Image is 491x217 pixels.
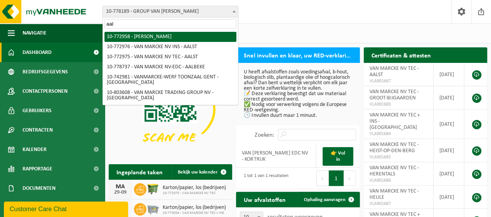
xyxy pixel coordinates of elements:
span: VLA901686 [370,177,427,184]
td: [DATE] [434,162,464,186]
span: Contracten [23,120,53,140]
p: U heeft afvalstoffen zoals voedingsafval, b-hout, biologisch slib, plantaardige olie of hoogcalor... [244,69,352,118]
span: 10-773054 - VAN MARCKE NV TEC + INS [163,211,226,215]
a: Ophaling aanvragen [298,192,359,207]
span: Bedrijfsgegevens [23,62,68,82]
a: Bekijk uw kalender [172,164,231,180]
button: 1 [329,170,344,186]
li: 10-742981 - VANMARCKE-WERF TOONZAAL GENT - [GEOGRAPHIC_DATA] [104,72,236,88]
li: 10-772976 - VAN MARCKE NV INS - AALST [104,42,236,52]
span: VAN MARCKE NV TEC - HEIST-OP-DEN-BERG [370,142,419,154]
span: Gebruikers [23,101,52,120]
span: VLA901687 [370,201,427,207]
span: Navigatie [23,23,47,43]
span: VAN MARCKE NV TEC - AALST [370,66,419,78]
span: Contactpersonen [23,82,68,101]
div: MA [113,184,128,190]
li: 10-803608 - VAN MARCKE TRADING GROUP NV - [GEOGRAPHIC_DATA] [104,88,236,103]
span: Dashboard [23,43,52,62]
div: 29-09 [113,190,128,195]
li: 10-772975 - VAN MARCKE NV TEC - AALST [104,52,236,62]
td: [DATE] [434,139,464,162]
td: [DATE] [434,109,464,139]
span: Bekijk uw kalender [178,170,218,175]
span: Karton/papier, los (bedrijven) [163,185,226,191]
span: VLA901685 [370,154,427,160]
span: VLA901683 [370,101,427,108]
button: Previous [316,170,329,186]
span: VAN MARCKE NV TEC + INS - [GEOGRAPHIC_DATA] [370,112,420,130]
img: WB-1100-HPE-GN-51 [146,182,160,195]
img: Download de VHEPlus App [109,63,232,156]
span: VLA901667 [370,78,427,84]
img: WB-2500-GAL-GY-04 [146,202,160,215]
span: 10-772975 - VAN MARCKE NV TEC [163,191,226,196]
span: 10-778189 - GROUP VAN MARCKE [102,6,238,17]
h2: Ingeplande taken [109,164,170,179]
div: 1 tot 1 van 1 resultaten [240,170,288,187]
td: [DATE] [434,63,464,86]
h2: Snel invullen en klaar, uw RED-verklaring voor 2025 [236,47,359,62]
span: Kalender [23,140,47,159]
h2: Certificaten & attesten [364,47,439,62]
span: VAN MARCKE NV TEC - HERENTALS [370,165,419,177]
td: VAN [PERSON_NAME] EDC NV - KORTRIJK [236,144,316,168]
iframe: chat widget [4,200,130,217]
a: 👉 Vul in [323,147,353,166]
span: Ophaling aanvragen [304,197,345,202]
button: Next [344,170,356,186]
li: 10-778737 - VAN MARCKE NV-EDC - AALBEKE [104,62,236,72]
span: VAN MARCKE NV TEC - HEULE [370,188,419,200]
span: 10-778189 - GROUP VAN MARCKE [103,6,238,17]
span: VLA901684 [370,131,427,137]
h2: Uw afvalstoffen [236,192,293,207]
label: Zoeken: [255,132,274,138]
span: Rapportage [23,159,52,179]
span: VAN MARCKE NV TEC - GROOT-BIJGAARDEN [370,89,419,101]
td: [DATE] [434,86,464,109]
span: Documenten [23,179,56,198]
li: 10-772958 - [PERSON_NAME] [104,32,236,42]
td: [DATE] [434,186,464,209]
span: Karton/papier, los (bedrijven) [163,205,226,211]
